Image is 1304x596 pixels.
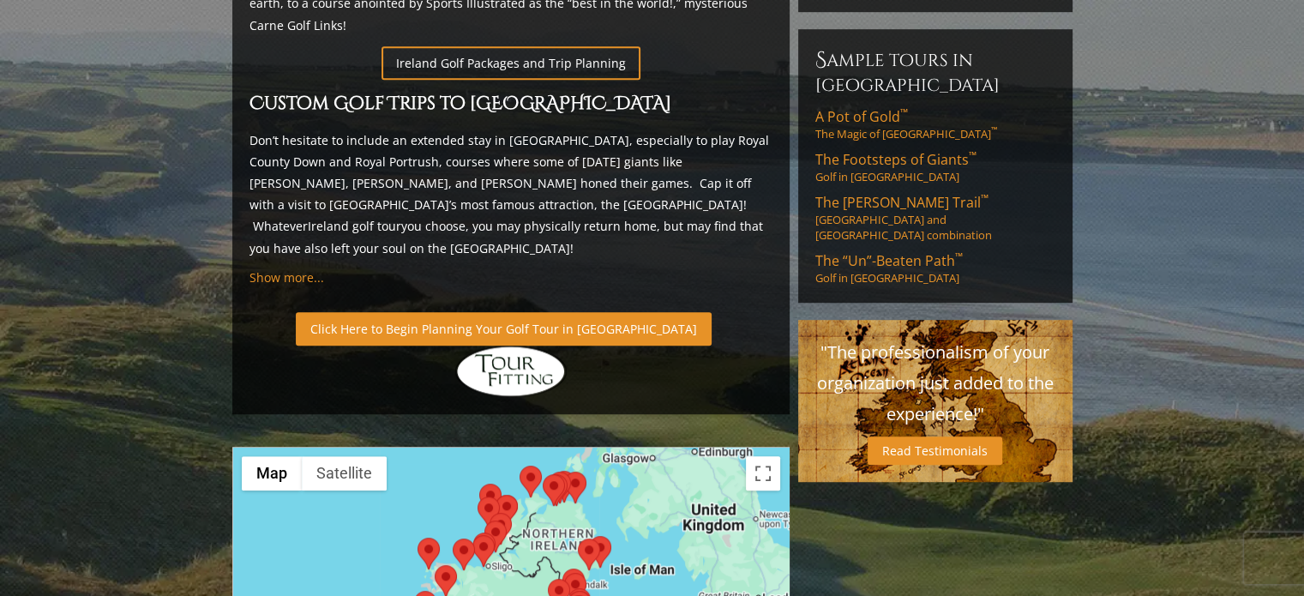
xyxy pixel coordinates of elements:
[868,436,1002,465] a: Read Testimonials
[815,337,1055,430] p: "The professionalism of your organization just added to the experience!"
[815,251,1055,286] a: The “Un”-Beaten Path™Golf in [GEOGRAPHIC_DATA]
[969,148,976,163] sup: ™
[815,193,1055,243] a: The [PERSON_NAME] Trail™[GEOGRAPHIC_DATA] and [GEOGRAPHIC_DATA] combination
[249,269,324,286] a: Show more...
[815,46,1055,97] h6: Sample Tours in [GEOGRAPHIC_DATA]
[249,90,772,119] h2: Custom Golf Trips to [GEOGRAPHIC_DATA]
[900,105,908,120] sup: ™
[455,346,567,397] img: Hidden Links
[815,107,1055,141] a: A Pot of Gold™The Magic of [GEOGRAPHIC_DATA]™
[815,193,989,212] span: The [PERSON_NAME] Trail
[382,46,640,80] a: Ireland Golf Packages and Trip Planning
[815,251,963,270] span: The “Un”-Beaten Path
[815,150,976,169] span: The Footsteps of Giants
[296,312,712,346] a: Click Here to Begin Planning Your Golf Tour in [GEOGRAPHIC_DATA]
[249,129,772,259] p: Don’t hesitate to include an extended stay in [GEOGRAPHIC_DATA], especially to play Royal County ...
[991,125,997,136] sup: ™
[308,218,401,234] a: Ireland golf tour
[815,150,1055,184] a: The Footsteps of Giants™Golf in [GEOGRAPHIC_DATA]
[981,191,989,206] sup: ™
[815,107,908,126] span: A Pot of Gold
[955,250,963,264] sup: ™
